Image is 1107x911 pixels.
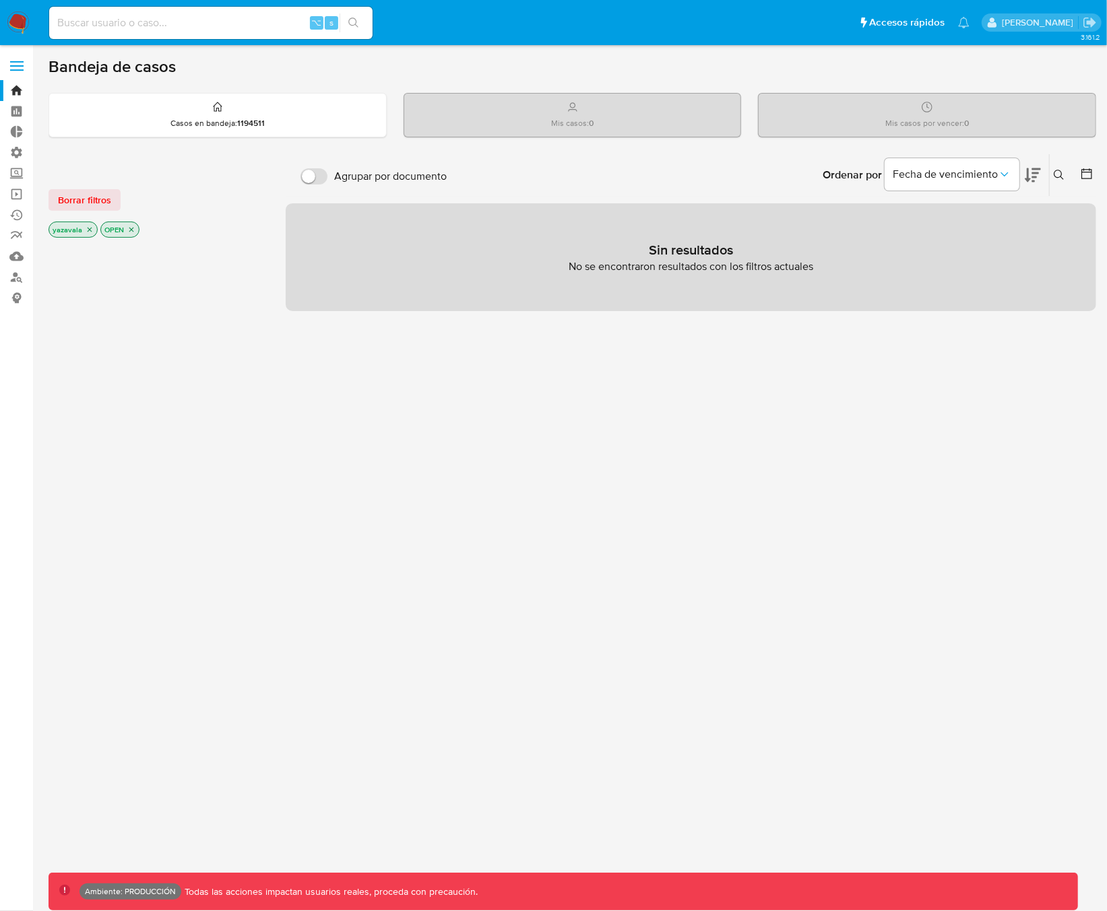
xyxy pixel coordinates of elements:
span: Accesos rápidos [869,15,945,30]
input: Buscar usuario o caso... [49,14,373,32]
button: search-icon [340,13,367,32]
span: s [329,16,334,29]
p: Todas las acciones impactan usuarios reales, proceda con precaución. [181,885,478,898]
p: Ambiente: PRODUCCIÓN [85,889,176,894]
a: Notificaciones [958,17,970,28]
a: Salir [1083,15,1097,30]
span: ⌥ [311,16,321,29]
p: yamil.zavala@mercadolibre.com [1002,16,1078,29]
